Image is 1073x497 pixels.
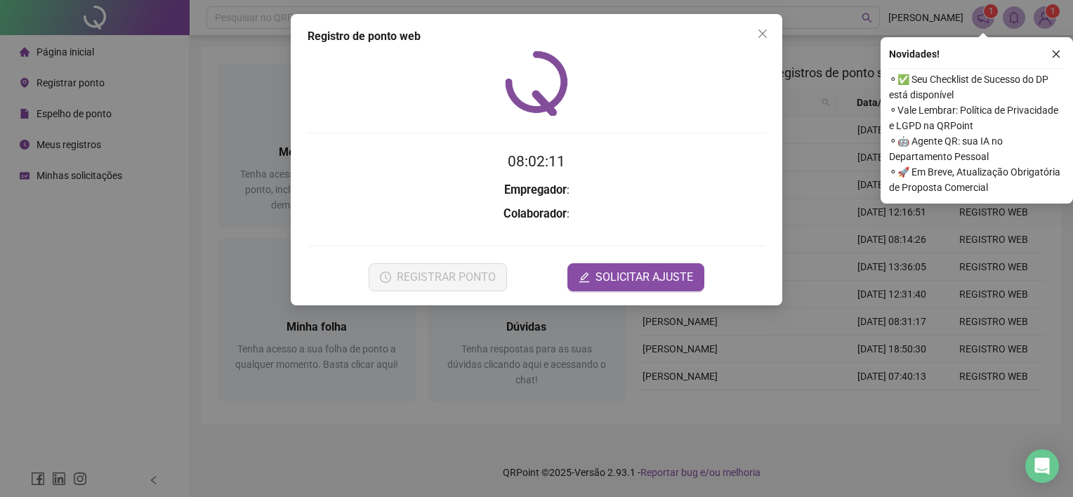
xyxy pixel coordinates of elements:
div: Open Intercom Messenger [1025,449,1059,483]
button: Close [751,22,774,45]
span: close [1051,49,1061,59]
img: QRPoint [505,51,568,116]
span: ⚬ 🤖 Agente QR: sua IA no Departamento Pessoal [889,133,1065,164]
span: SOLICITAR AJUSTE [595,269,693,286]
div: Registro de ponto web [308,28,765,45]
button: editSOLICITAR AJUSTE [567,263,704,291]
h3: : [308,205,765,223]
span: edit [579,272,590,283]
span: ⚬ Vale Lembrar: Política de Privacidade e LGPD na QRPoint [889,102,1065,133]
span: close [757,28,768,39]
span: ⚬ 🚀 Em Breve, Atualização Obrigatória de Proposta Comercial [889,164,1065,195]
h3: : [308,181,765,199]
strong: Empregador [504,183,567,197]
time: 08:02:11 [508,153,565,170]
span: Novidades ! [889,46,940,62]
strong: Colaborador [503,207,567,220]
span: ⚬ ✅ Seu Checklist de Sucesso do DP está disponível [889,72,1065,102]
button: REGISTRAR PONTO [369,263,507,291]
